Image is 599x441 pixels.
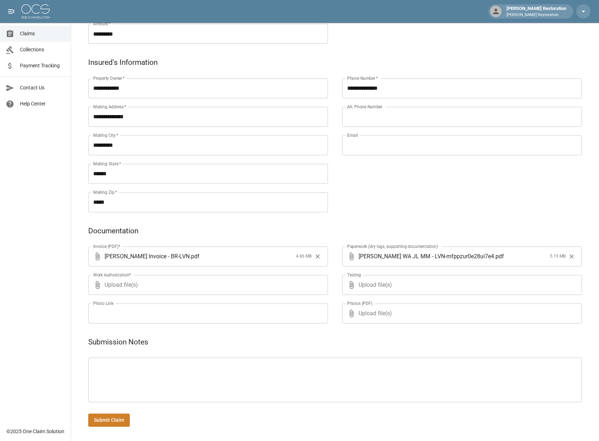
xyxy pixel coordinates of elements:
[359,303,563,323] span: Upload file(s)
[504,5,569,18] div: [PERSON_NAME] Restoration
[494,252,504,260] span: . pdf
[6,428,64,435] div: © 2025 One Claim Solution
[105,275,309,295] span: Upload file(s)
[20,100,65,108] span: Help Center
[93,21,111,27] label: Amount
[20,46,65,53] span: Collections
[93,161,121,167] label: Mailing State
[88,414,130,427] button: Submit Claim
[359,252,494,260] span: [PERSON_NAME] WA JL MM - LVN-mfppzur0e28ui7e4
[312,251,323,262] button: Clear
[93,104,126,110] label: Mailing Address
[347,272,361,278] label: Testing
[93,272,131,278] label: Work Authorization*
[550,253,566,260] span: 5.19 MB
[347,243,438,249] label: Paperwork (dry logs, supporting documentation)
[190,252,200,260] span: . pdf
[359,275,563,295] span: Upload file(s)
[20,30,65,37] span: Claims
[347,132,358,138] label: Email
[105,252,190,260] span: [PERSON_NAME] Invoice - BR-LVN
[93,300,113,306] label: Photo Link
[20,62,65,69] span: Payment Tracking
[347,75,378,81] label: Phone Number
[507,12,566,18] p: [PERSON_NAME] Restoration
[21,4,50,19] img: ocs-logo-white-transparent.png
[347,300,372,306] label: Photos (PDF)
[347,104,382,110] label: Alt. Phone Number
[4,4,18,19] button: open drawer
[566,251,577,262] button: Clear
[93,75,125,81] label: Property Owner
[93,243,121,249] label: Invoice (PDF)*
[20,84,65,92] span: Contact Us
[93,132,118,138] label: Mailing City
[93,189,117,195] label: Mailing Zip
[296,253,312,260] span: 4.86 MB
